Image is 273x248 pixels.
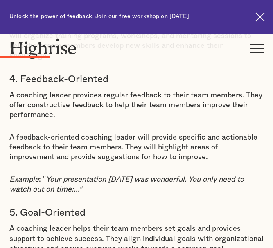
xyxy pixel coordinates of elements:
h3: 5. Goal-Oriented [9,207,264,219]
em: Example [9,176,39,183]
p: A coaching leader provides regular feedback to their team members. They offer constructive feedba... [9,90,264,120]
em: Your presentation [DATE] was wonderful. You only need to watch out on time:..." [9,176,244,193]
h3: 4. Feedback-Oriented [9,73,264,86]
p: A feedback-oriented coaching leader will provide specific and actionable feedback to their team m... [9,133,264,162]
img: Highrise logo [9,38,77,59]
img: Cross icon [255,12,265,22]
p: : " [9,175,264,195]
